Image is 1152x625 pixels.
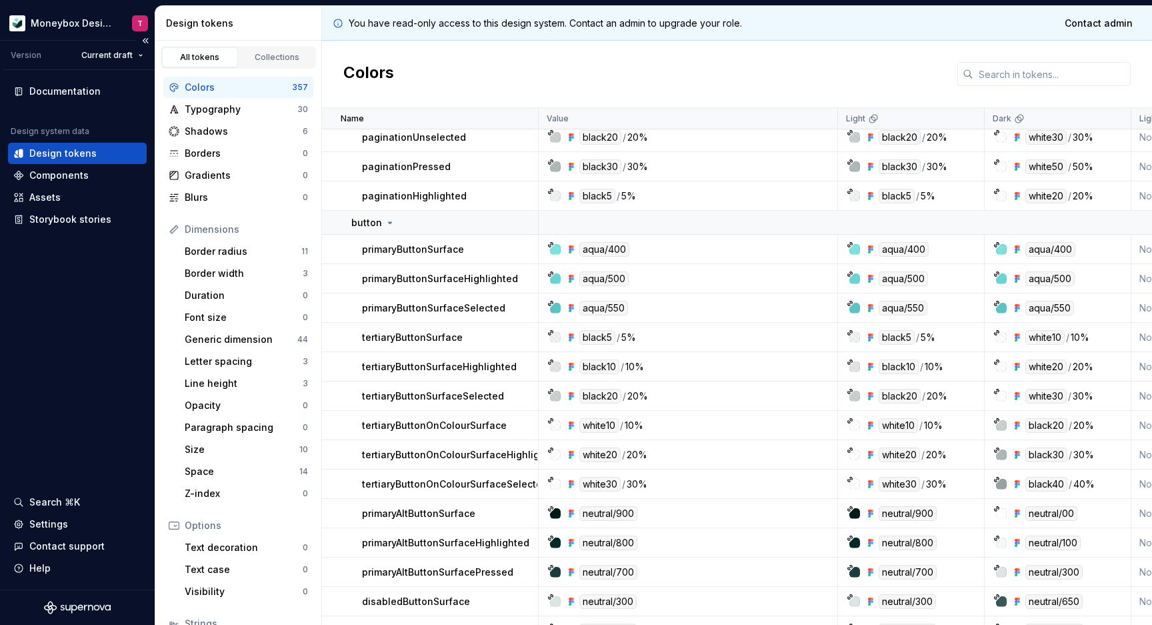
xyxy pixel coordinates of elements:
p: Value [547,113,569,124]
div: / [623,159,626,174]
a: Storybook stories [8,209,147,230]
div: white20 [1025,360,1067,374]
div: 30% [927,159,947,174]
span: Contact admin [1065,17,1133,30]
p: Dark [993,113,1011,124]
p: Name [341,113,364,124]
div: 20% [627,130,648,145]
div: 0 [303,564,308,575]
a: Assets [8,187,147,208]
div: 50% [1073,159,1093,174]
div: 0 [303,290,308,301]
div: black30 [579,159,621,174]
div: aqua/500 [1025,271,1075,286]
a: Line height3 [179,373,313,394]
div: 0 [303,488,308,499]
div: / [1069,448,1072,462]
div: / [622,448,625,462]
button: Moneybox Design SystemT [3,9,152,37]
div: neutral/800 [579,536,637,550]
p: Light [846,113,865,124]
div: / [1069,477,1072,492]
p: tertiaryButtonSurfaceSelected [362,390,504,403]
div: / [916,330,919,345]
div: 20% [927,389,947,404]
div: black10 [879,360,919,374]
div: / [1068,189,1071,203]
a: Paragraph spacing0 [179,417,313,438]
div: aqua/400 [1025,242,1075,257]
div: 30 [297,104,308,115]
div: Storybook stories [29,213,111,226]
div: white20 [1025,189,1067,203]
div: 10 [299,444,308,455]
p: tertiaryButtonSurface [362,331,463,344]
div: 30% [1073,130,1093,145]
p: primaryButtonSurfaceHighlighted [362,272,518,285]
div: black20 [579,389,621,404]
div: black5 [579,330,615,345]
p: paginationHighlighted [362,189,467,203]
div: 20% [627,389,648,404]
div: 0 [303,542,308,553]
div: 30% [926,477,947,492]
div: 3 [303,378,308,389]
div: Gradients [185,169,303,182]
div: 10% [925,360,943,374]
p: paginationPressed [362,160,451,173]
p: tertiaryButtonOnColourSurfaceHighlighted [362,448,561,462]
div: 44 [297,334,308,345]
div: / [617,189,620,203]
img: 9de6ca4a-8ec4-4eed-b9a2-3d312393a40a.png [9,15,25,31]
div: 5% [921,330,935,345]
a: Z-index0 [179,483,313,504]
h2: Colors [343,62,394,86]
div: white10 [1025,330,1065,345]
div: Font size [185,311,303,324]
a: Generic dimension44 [179,329,313,350]
div: / [1068,389,1071,404]
div: 20% [1073,418,1094,433]
div: neutral/800 [879,536,937,550]
div: neutral/300 [579,594,637,609]
div: / [920,360,923,374]
p: primaryAltButtonSurfacePressed [362,566,513,579]
div: / [1069,418,1072,433]
div: Design tokens [29,147,97,160]
div: black5 [879,189,915,203]
div: black5 [879,330,915,345]
a: Colors357 [163,77,313,98]
div: Blurs [185,191,303,204]
p: primaryButtonSurface [362,243,464,256]
div: aqua/550 [879,301,927,316]
div: white30 [879,477,920,492]
div: black10 [579,360,619,374]
a: Opacity0 [179,395,313,416]
div: neutral/300 [1025,565,1083,580]
div: Letter spacing [185,355,303,368]
p: paginationUnselected [362,131,466,144]
p: disabledButtonSurface [362,595,470,608]
div: Collections [244,52,311,63]
div: Version [11,50,41,61]
div: aqua/500 [879,271,928,286]
a: Supernova Logo [44,601,111,614]
div: black40 [1025,477,1067,492]
div: aqua/550 [579,301,628,316]
div: 6 [303,126,308,137]
div: Line height [185,377,303,390]
div: neutral/700 [879,565,937,580]
div: black20 [879,389,921,404]
div: 10% [1071,330,1089,345]
div: Options [185,519,308,532]
a: Visibility0 [179,581,313,602]
a: Duration0 [179,285,313,306]
div: 0 [303,422,308,433]
div: 0 [303,148,308,159]
div: Visibility [185,585,303,598]
div: 11 [301,246,308,257]
div: white30 [1025,389,1067,404]
a: Border radius11 [179,241,313,262]
div: Generic dimension [185,333,297,346]
div: white30 [579,477,621,492]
